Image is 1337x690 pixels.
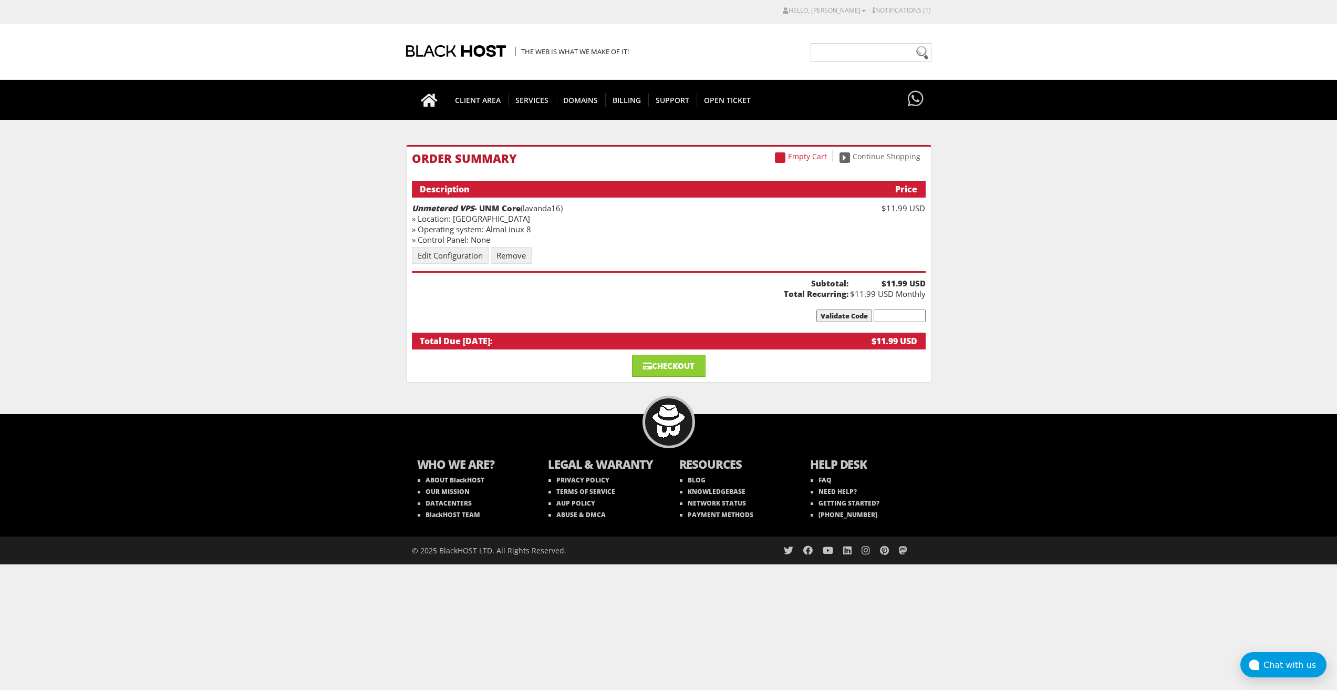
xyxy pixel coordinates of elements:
[417,456,527,475] b: WHO WE ARE?
[816,310,872,322] input: Validate Code
[1263,660,1326,670] div: Chat with us
[448,93,509,107] span: CLIENT AREA
[905,80,926,119] a: Have questions?
[556,93,606,107] span: Domains
[648,93,697,107] span: Support
[418,499,472,508] a: DATACENTERS
[412,537,664,564] div: © 2025 BlackHOST LTD. All Rights Reserved.
[679,456,790,475] b: RESOURCES
[605,93,649,107] span: Billing
[412,247,489,264] a: Edit Configuration
[548,476,609,485] a: PRIVACY POLICY
[418,510,480,519] a: BlackHOST TEAM
[548,456,658,475] b: LEGAL & WARANTY
[697,80,758,120] a: Open Ticket
[697,93,758,107] span: Open Ticket
[410,80,448,120] a: Go to homepage
[843,183,917,195] div: Price
[811,499,879,508] a: GETTING STARTED?
[548,499,595,508] a: AUP POLICY
[412,152,926,164] h1: Order Summary
[632,355,706,377] a: Checkout
[680,510,753,519] a: PAYMENT METHODS
[810,456,920,475] b: HELP DESK
[548,510,606,519] a: ABUSE & DMCA
[448,80,509,120] a: CLIENT AREA
[556,80,606,120] a: Domains
[680,487,745,496] a: KNOWLEDGEBASE
[680,476,706,485] a: BLOG
[412,203,521,213] strong: - UNM Core
[811,43,931,62] input: Need help?
[811,510,877,519] a: [PHONE_NUMBER]
[834,150,926,162] a: Continue Shopping
[491,247,532,264] a: Remove
[412,278,848,289] b: Subtotal:
[420,335,843,347] div: Total Due [DATE]:
[770,150,833,162] a: Empty Cart
[848,278,926,299] div: $11.99 USD Monthly
[783,6,866,15] a: Hello, [PERSON_NAME]
[1240,652,1326,677] button: Chat with us
[843,335,917,347] div: $11.99 USD
[412,289,848,299] b: Total Recurring:
[508,80,556,120] a: SERVICES
[848,278,926,289] b: $11.99 USD
[418,476,484,485] a: ABOUT BlackHOST
[680,499,746,508] a: NETWORK STATUS
[508,93,556,107] span: SERVICES
[873,6,931,15] a: Notifications (1)
[420,183,843,195] div: Description
[515,47,629,56] span: The Web is what we make of it!
[811,487,857,496] a: NEED HELP?
[412,203,474,213] em: Unmetered VPS
[412,203,848,245] div: (lavanda16) » Location: [GEOGRAPHIC_DATA] » Operating system: AlmaLinux 8 » Control Panel: None
[811,476,832,485] a: FAQ
[418,487,470,496] a: OUR MISSION
[548,487,615,496] a: TERMS OF SERVICE
[648,80,697,120] a: Support
[605,80,649,120] a: Billing
[652,405,685,438] img: BlackHOST mascont, Blacky.
[848,203,926,213] div: $11.99 USD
